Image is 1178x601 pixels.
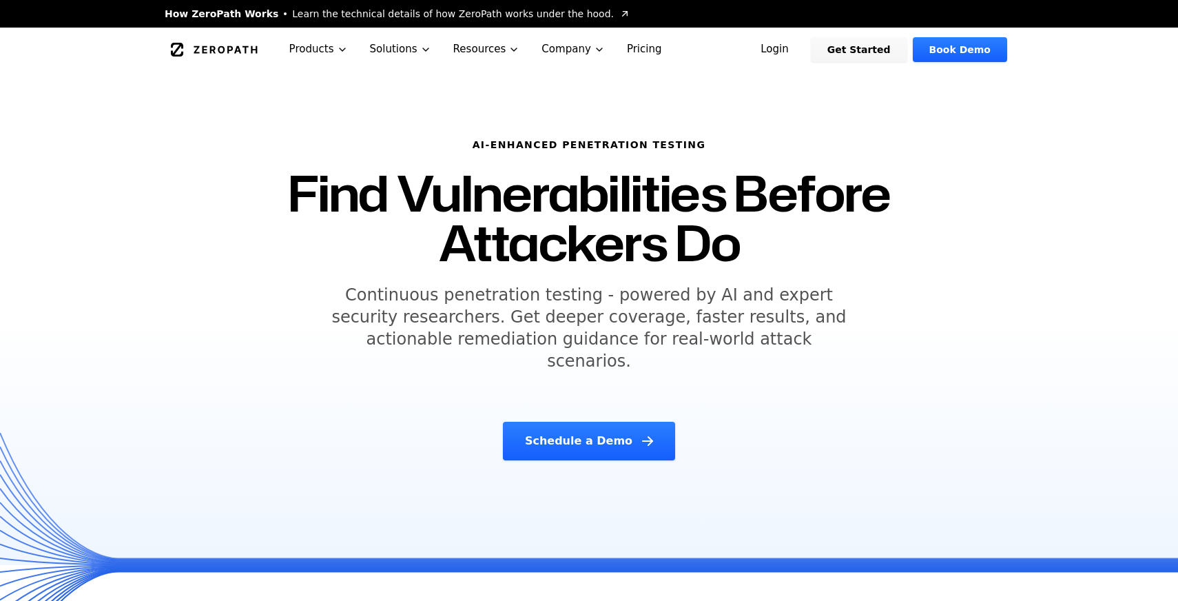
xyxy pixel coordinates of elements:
h5: Continuous penetration testing - powered by AI and expert security researchers. Get deeper covera... [324,284,854,372]
button: Company [530,28,616,71]
a: Get Started [811,37,907,62]
a: Book Demo [913,37,1007,62]
span: How ZeroPath Works [165,7,278,21]
h1: Find Vulnerabilities Before Attackers Do [253,168,925,267]
a: Schedule a Demo [503,422,675,460]
nav: Global [148,28,1030,71]
h6: AI-Enhanced Penetration Testing [253,138,925,152]
span: Learn the technical details of how ZeroPath works under the hood. [292,7,614,21]
button: Resources [442,28,531,71]
a: Login [744,37,805,62]
button: Solutions [359,28,442,71]
button: Products [278,28,359,71]
a: How ZeroPath WorksLearn the technical details of how ZeroPath works under the hood. [165,7,630,21]
a: Pricing [616,28,673,71]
